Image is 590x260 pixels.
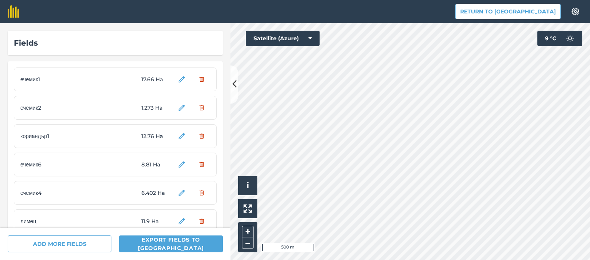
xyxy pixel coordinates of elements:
[141,189,170,197] span: 6.402 Ha
[20,104,78,112] span: ечемик2
[244,204,252,213] img: Four arrows, one pointing top left, one top right, one bottom right and the last bottom left
[119,235,223,252] button: Export fields to [GEOGRAPHIC_DATA]
[20,75,78,84] span: ечемик1
[141,217,170,225] span: 11.9 Ha
[141,132,170,140] span: 12.76 Ha
[14,37,217,49] div: Fields
[8,235,111,252] button: ADD MORE FIELDS
[571,8,580,15] img: A cog icon
[246,31,320,46] button: Satellite (Azure)
[455,4,561,19] button: Return to [GEOGRAPHIC_DATA]
[545,31,556,46] span: 9 ° C
[242,226,254,237] button: +
[141,75,170,84] span: 17.66 Ha
[20,217,78,225] span: лимец
[20,189,78,197] span: ечемик4
[242,237,254,248] button: –
[247,181,249,190] span: i
[8,5,19,18] img: fieldmargin Logo
[141,104,170,112] span: 1.273 Ha
[537,31,582,46] button: 9 °C
[562,31,578,46] img: svg+xml;base64,PD94bWwgdmVyc2lvbj0iMS4wIiBlbmNvZGluZz0idXRmLTgiPz4KPCEtLSBHZW5lcmF0b3I6IEFkb2JlIE...
[141,160,170,169] span: 8.81 Ha
[20,160,78,169] span: ечемик6
[20,132,78,140] span: кориандър1
[238,176,257,195] button: i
